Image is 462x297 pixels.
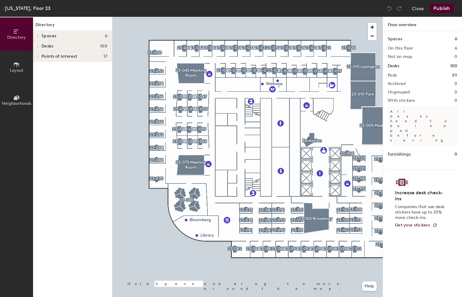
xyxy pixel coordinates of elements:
span: Layout [10,68,23,73]
img: Redo [396,5,402,11]
span: 6 [105,34,107,38]
h1: Desks [388,63,399,69]
h2: 0 [454,90,457,95]
h2: 0 [454,81,457,86]
span: Directory [7,35,26,40]
span: 100 [100,44,107,49]
span: Spaces [41,34,57,38]
h2: 0 [454,98,457,103]
h1: 100 [450,63,457,69]
button: Publish [430,4,454,13]
h1: Floor overview [383,17,462,31]
img: Undo [387,5,393,11]
a: Get your stickers [395,223,437,228]
span: Neighborhoods [2,101,31,106]
h2: Not on map [388,54,412,59]
span: 17 [103,54,107,59]
h2: Ungrouped [388,90,410,95]
span: Points of interest [41,54,77,59]
h1: 6 [455,36,457,42]
h2: 0 [454,54,457,59]
p: All desks need to be in a pod before saving [388,107,457,145]
div: [US_STATE], Floor 23 [5,5,50,12]
p: Companies that use desk stickers have up to 25% more check-ins. [395,204,446,220]
span: Desks [41,44,53,49]
h1: 0 [454,151,457,158]
h2: Archived [388,81,405,86]
h1: Furnishings [388,151,411,158]
h1: Directory [33,22,112,31]
h1: Spaces [388,36,402,42]
img: Sticker logo [395,177,409,187]
button: Help [362,281,377,291]
h4: Increase desk check-ins [395,190,446,202]
h2: 89 [452,73,457,78]
h2: 6 [455,46,457,51]
h2: With stickers [388,98,415,103]
span: Get your stickers [395,223,430,228]
button: Close [412,4,424,13]
h2: Pods [388,73,397,78]
h2: On this floor [388,46,413,51]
